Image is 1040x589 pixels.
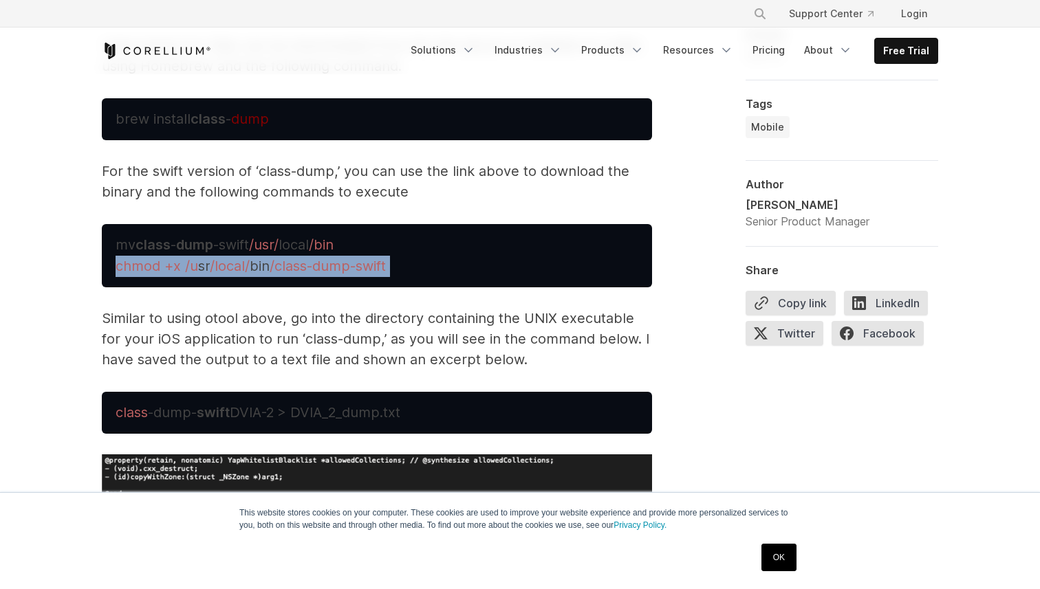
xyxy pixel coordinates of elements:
span: local [279,236,309,253]
strong: class [136,236,171,253]
div: Share [746,263,938,277]
div: Navigation Menu [402,38,938,64]
span: Mobile [751,120,784,134]
span: LinkedIn [844,291,928,315]
a: About [796,38,860,63]
span: dump [231,111,269,127]
p: For the swift version of ‘class-dump,’ you can use the link above to download the binary and the ... [102,161,652,202]
a: LinkedIn [844,291,936,321]
a: Industries [486,38,570,63]
a: Support Center [778,1,885,26]
button: Search [748,1,772,26]
span: -dump- DVIA-2 > DVIA_2_dump.txt [148,404,400,421]
span: /local/ [210,258,250,274]
a: Privacy Policy. [614,520,667,530]
span: /usr/ [249,236,279,253]
a: Facebook [832,321,932,351]
div: [PERSON_NAME] [746,197,869,213]
span: Twitter [746,321,823,346]
span: bin [250,258,270,274]
strong: class [191,111,226,127]
div: Navigation Menu [737,1,938,26]
a: Resources [655,38,741,63]
p: Similar to using otool above, go into the directory containing the UNIX executable for your iOS a... [102,308,652,370]
a: Login [890,1,938,26]
a: Corellium Home [102,43,211,59]
span: Facebook [832,321,924,346]
span: sr [198,258,210,274]
a: Mobile [746,116,790,138]
span: class [116,404,148,421]
a: Pricing [744,38,793,63]
a: Free Trial [875,38,938,63]
a: Products [573,38,652,63]
span: /class-dump-swift [270,258,386,274]
span: mv - -swift [116,236,249,253]
div: Tags [746,97,938,111]
strong: dump [176,236,213,253]
strong: swift [197,404,230,421]
p: This website stores cookies on your computer. These cookies are used to improve your website expe... [239,507,801,531]
div: Senior Product Manager [746,213,869,230]
a: Twitter [746,321,832,351]
button: Copy link [746,291,836,315]
a: Solutions [402,38,484,63]
div: Author [746,177,938,191]
a: OK [761,544,797,571]
span: brew install - [116,111,231,127]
